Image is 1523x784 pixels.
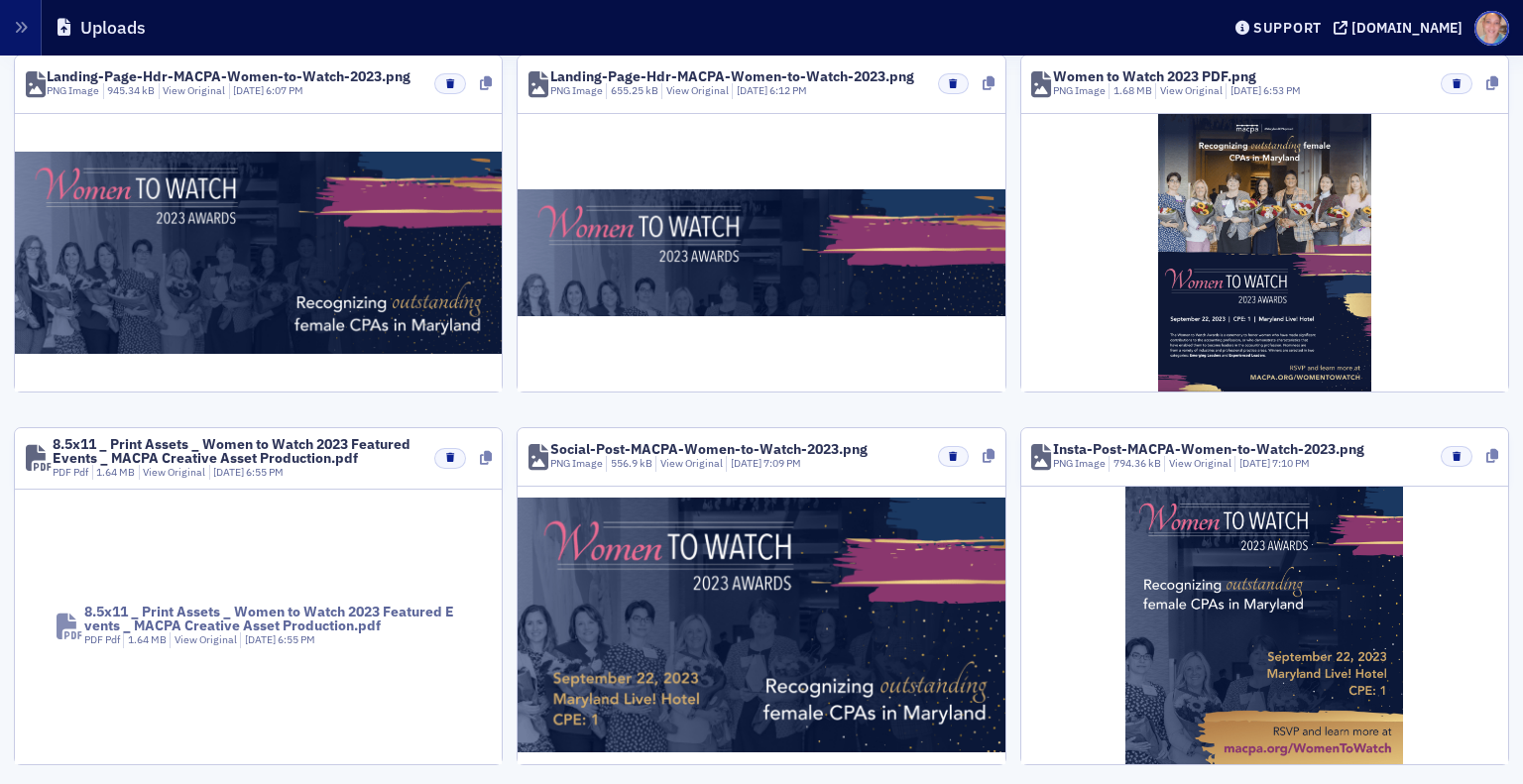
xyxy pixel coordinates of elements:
[1053,442,1364,456] div: Insta-Post-MACPA-Women-to-Watch-2023.png
[278,632,315,646] span: 6:55 PM
[246,465,284,479] span: 6:55 PM
[606,83,658,99] div: 655.25 kB
[550,83,603,99] div: PNG Image
[213,465,246,479] span: [DATE]
[666,83,729,97] a: View Original
[763,456,801,470] span: 7:09 PM
[1169,456,1231,470] a: View Original
[92,465,136,481] div: 1.64 MB
[233,83,266,97] span: [DATE]
[143,465,205,479] a: View Original
[1334,21,1469,35] button: [DOMAIN_NAME]
[175,632,237,646] a: View Original
[550,442,868,456] div: Social-Post-MACPA-Women-to-Watch-2023.png
[550,456,603,472] div: PNG Image
[1160,83,1223,97] a: View Original
[53,437,420,465] div: 8.5x11 _ Print Assets _ Women to Watch 2023 Featured Events _ MACPA Creative Asset Production.pdf
[1351,19,1463,37] div: [DOMAIN_NAME]
[606,456,652,472] div: 556.9 kB
[1263,83,1301,97] span: 6:53 PM
[769,83,807,97] span: 6:12 PM
[245,632,278,646] span: [DATE]
[103,83,156,99] div: 945.34 kB
[1109,456,1161,472] div: 794.36 kB
[660,456,723,470] a: View Original
[163,83,225,97] a: View Original
[1253,19,1322,37] div: Support
[84,632,120,648] div: PDF Pdf
[550,69,914,83] div: Landing-Page-Hdr-MACPA-Women-to-Watch-2023.png
[266,83,303,97] span: 6:07 PM
[47,83,99,99] div: PNG Image
[737,83,769,97] span: [DATE]
[1239,456,1272,470] span: [DATE]
[1474,11,1509,46] span: Profile
[1053,83,1106,99] div: PNG Image
[1230,83,1263,97] span: [DATE]
[1109,83,1152,99] div: 1.68 MB
[123,632,167,648] div: 1.64 MB
[1053,69,1256,83] div: Women to Watch 2023 PDF.png
[53,465,88,481] div: PDF Pdf
[80,16,146,40] h1: Uploads
[84,605,461,632] div: 8.5x11 _ Print Assets _ Women to Watch 2023 Featured Events _ MACPA Creative Asset Production.pdf
[731,456,763,470] span: [DATE]
[47,69,410,83] div: Landing-Page-Hdr-MACPA-Women-to-Watch-2023.png
[1053,456,1106,472] div: PNG Image
[1272,456,1310,470] span: 7:10 PM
